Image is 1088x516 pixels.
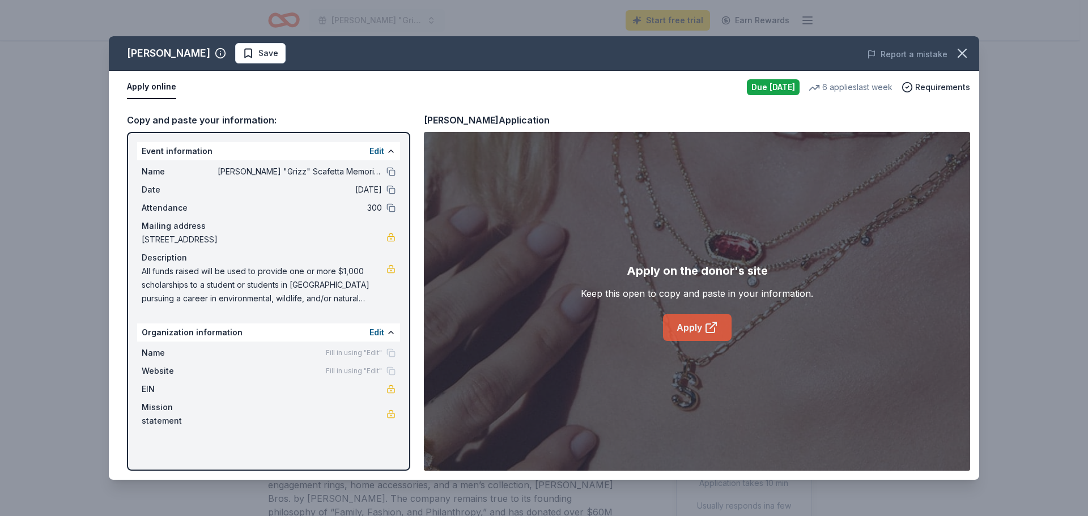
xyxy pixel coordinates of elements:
div: Keep this open to copy and paste in your information. [581,287,813,300]
div: 6 applies last week [809,80,892,94]
span: 300 [218,201,382,215]
span: Mission statement [142,400,218,428]
div: Copy and paste your information: [127,113,410,127]
div: Event information [137,142,400,160]
button: Edit [369,326,384,339]
a: Apply [663,314,732,341]
span: [PERSON_NAME] "Grizz" Scafetta Memorial Scholarship Basket Raffle [218,165,382,178]
button: Apply online [127,75,176,99]
div: Description [142,251,396,265]
span: Save [258,46,278,60]
span: Name [142,165,218,178]
span: Fill in using "Edit" [326,366,382,376]
div: Mailing address [142,219,396,233]
span: [STREET_ADDRESS] [142,233,386,246]
button: Requirements [902,80,970,94]
span: [DATE] [218,183,382,197]
span: Requirements [915,80,970,94]
span: Attendance [142,201,218,215]
div: Organization information [137,323,400,342]
span: Date [142,183,218,197]
div: Due [DATE] [747,79,800,95]
span: All funds raised will be used to provide one or more $1,000 scholarships to a student or students... [142,265,386,305]
div: Apply on the donor's site [627,262,768,280]
div: [PERSON_NAME] [127,44,210,62]
button: Report a mistake [867,48,947,61]
span: Fill in using "Edit" [326,348,382,357]
span: Website [142,364,218,378]
button: Edit [369,144,384,158]
button: Save [235,43,286,63]
div: [PERSON_NAME] Application [424,113,550,127]
span: Name [142,346,218,360]
span: EIN [142,382,218,396]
